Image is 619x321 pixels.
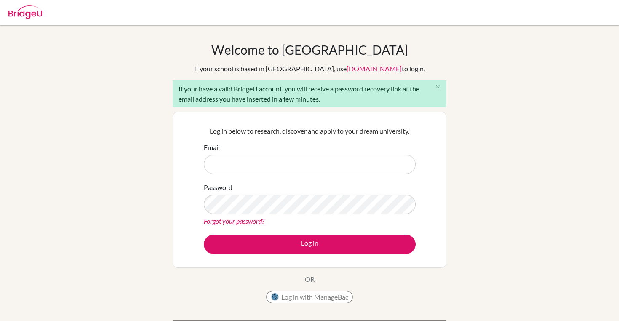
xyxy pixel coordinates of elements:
div: If your have a valid BridgeU account, you will receive a password recovery link at the email addr... [173,80,446,107]
p: OR [305,274,315,284]
img: Bridge-U [8,5,42,19]
label: Email [204,142,220,152]
button: Close [429,80,446,93]
a: [DOMAIN_NAME] [347,64,402,72]
button: Log in [204,235,416,254]
label: Password [204,182,232,193]
i: close [435,83,441,90]
button: Log in with ManageBac [266,291,353,303]
p: Log in below to research, discover and apply to your dream university. [204,126,416,136]
a: Forgot your password? [204,217,264,225]
div: If your school is based in [GEOGRAPHIC_DATA], use to login. [194,64,425,74]
h1: Welcome to [GEOGRAPHIC_DATA] [211,42,408,57]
